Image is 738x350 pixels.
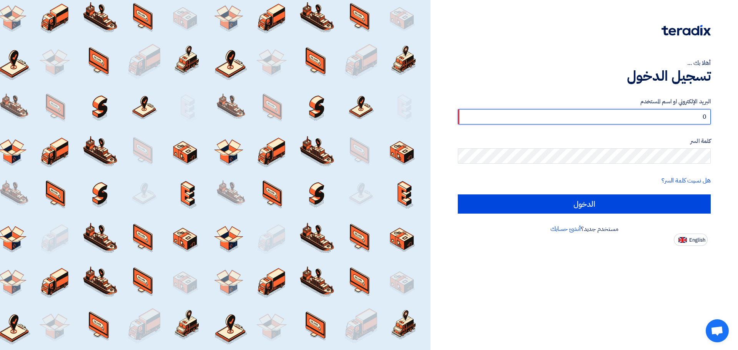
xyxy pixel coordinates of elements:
a: أنشئ حسابك [550,224,581,234]
div: مستخدم جديد؟ [458,224,711,234]
span: English [689,237,705,243]
label: كلمة السر [458,137,711,146]
img: en-US.png [678,237,687,243]
button: English [674,234,708,246]
h1: تسجيل الدخول [458,68,711,85]
div: أهلا بك ... [458,58,711,68]
a: هل نسيت كلمة السر؟ [662,176,711,185]
img: Teradix logo [662,25,711,36]
input: أدخل بريد العمل الإلكتروني او اسم المستخدم الخاص بك ... [458,109,711,124]
a: Open chat [706,319,729,342]
input: الدخول [458,194,711,214]
label: البريد الإلكتروني او اسم المستخدم [458,97,711,106]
